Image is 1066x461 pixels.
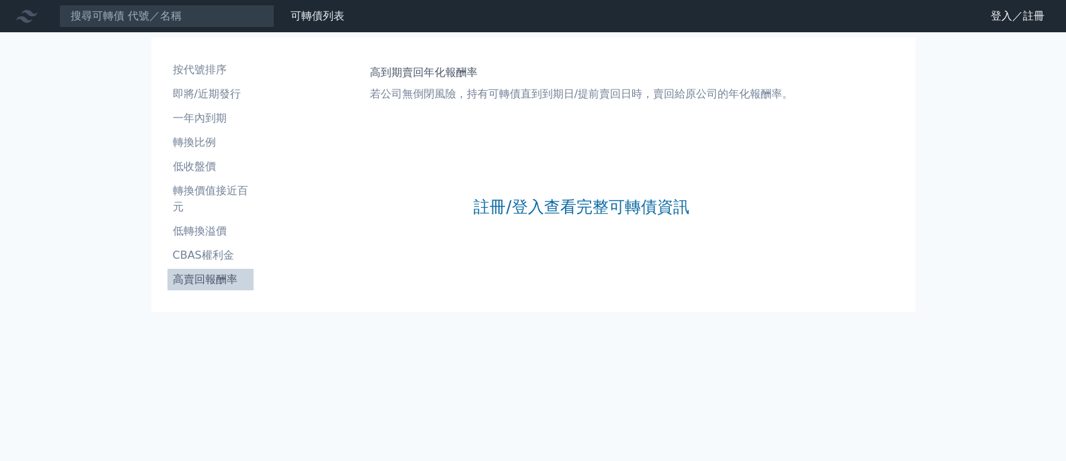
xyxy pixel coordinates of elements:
[370,86,793,102] p: 若公司無倒閉風險，持有可轉債直到到期日/提前賣回日時，賣回給原公司的年化報酬率。
[291,9,344,22] a: 可轉債列表
[370,65,793,81] h1: 高到期賣回年化報酬率
[167,223,254,239] li: 低轉換溢價
[473,196,689,218] a: 註冊/登入查看完整可轉債資訊
[167,269,254,290] a: 高賣回報酬率
[167,159,254,175] li: 低收盤價
[167,220,254,242] a: 低轉換溢價
[167,247,254,263] li: CBAS權利金
[167,83,254,105] a: 即將/近期發行
[980,5,1055,27] a: 登入／註冊
[167,108,254,129] a: 一年內到期
[167,59,254,81] a: 按代號排序
[167,245,254,266] a: CBAS權利金
[59,5,274,28] input: 搜尋可轉債 代號／名稱
[167,271,254,288] li: 高賣回報酬率
[167,132,254,153] a: 轉換比例
[167,62,254,78] li: 按代號排序
[167,183,254,215] li: 轉換價值接近百元
[167,110,254,126] li: 一年內到期
[167,134,254,151] li: 轉換比例
[167,180,254,218] a: 轉換價值接近百元
[167,156,254,177] a: 低收盤價
[167,86,254,102] li: 即將/近期發行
